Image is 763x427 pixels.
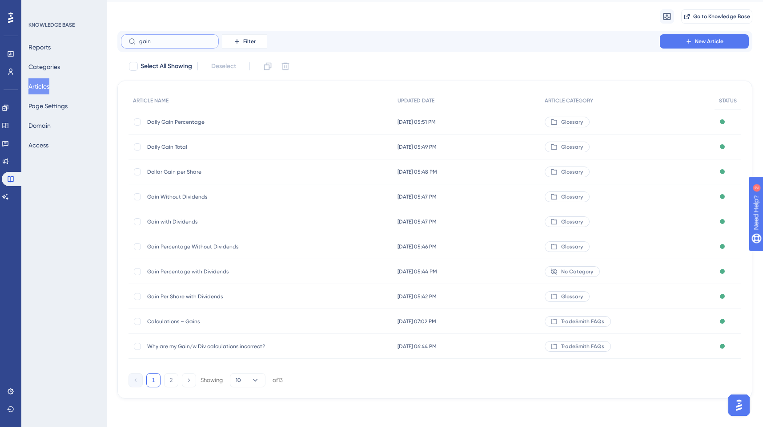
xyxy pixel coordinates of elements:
span: Glossary [561,193,583,200]
span: TradeSmith FAQs [561,343,604,350]
button: Page Settings [28,98,68,114]
button: Categories [28,59,60,75]
button: Filter [222,34,267,49]
div: KNOWLEDGE BASE [28,21,75,28]
span: [DATE] 05:47 PM [398,193,437,200]
span: UPDATED DATE [398,97,434,104]
span: Glossary [561,118,583,126]
span: Gain Percentage with Dividends [147,268,289,275]
span: New Article [695,38,723,45]
div: Showing [201,376,223,384]
span: ARTICLE CATEGORY [545,97,593,104]
span: [DATE] 05:48 PM [398,168,437,175]
button: 2 [164,373,178,387]
button: Domain [28,118,51,134]
span: ARTICLE NAME [133,97,169,104]
button: Reports [28,39,51,55]
span: No Category [561,268,593,275]
button: Articles [28,78,49,94]
button: Deselect [203,58,244,74]
div: 2 [62,4,64,12]
span: Glossary [561,243,583,250]
span: Daily Gain Total [147,143,289,150]
span: Glossary [561,218,583,225]
span: Glossary [561,293,583,300]
span: Glossary [561,168,583,175]
span: Why are my Gain/w Div calculations incorrect? [147,343,289,350]
span: [DATE] 07:02 PM [398,318,436,325]
button: Go to Knowledge Base [681,9,752,24]
iframe: UserGuiding AI Assistant Launcher [726,392,752,419]
span: [DATE] 06:44 PM [398,343,437,350]
span: Calculations – Gains [147,318,289,325]
span: Go to Knowledge Base [693,13,750,20]
span: Dollar Gain per Share [147,168,289,175]
span: Gain Per Share with Dividends [147,293,289,300]
span: [DATE] 05:44 PM [398,268,437,275]
span: Select All Showing [141,61,192,72]
button: 10 [230,373,265,387]
button: 1 [146,373,161,387]
input: Search [139,38,211,45]
span: [DATE] 05:49 PM [398,143,437,150]
button: Access [28,137,48,153]
span: [DATE] 05:51 PM [398,118,436,126]
div: of 13 [273,376,283,384]
span: 10 [236,377,241,384]
span: Glossary [561,143,583,150]
span: [DATE] 05:42 PM [398,293,437,300]
span: [DATE] 05:46 PM [398,243,437,250]
span: Daily Gain Percentage [147,118,289,126]
span: Filter [243,38,256,45]
span: Gain with Dividends [147,218,289,225]
span: STATUS [719,97,737,104]
button: New Article [660,34,749,49]
span: TradeSmith FAQs [561,318,604,325]
span: [DATE] 05:47 PM [398,218,437,225]
span: Need Help? [21,2,56,13]
span: Gain Percentage Without Dividends [147,243,289,250]
span: Gain Without Dividends [147,193,289,200]
span: Deselect [211,61,236,72]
